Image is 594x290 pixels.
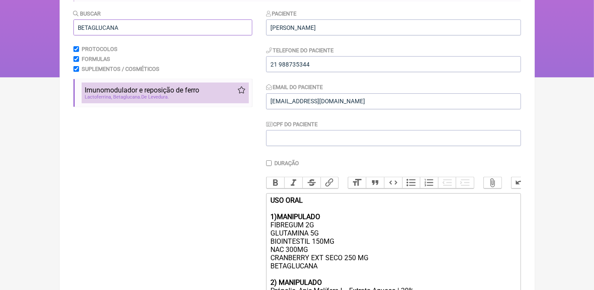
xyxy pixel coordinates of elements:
span: Betaglucana [114,94,142,100]
label: CPF do Paciente [266,121,318,127]
label: Protocolos [82,46,118,52]
label: Suplementos / Cosméticos [82,66,159,72]
button: Strikethrough [302,177,321,188]
label: Duração [274,160,299,166]
input: exemplo: emagrecimento, ansiedade [73,19,252,35]
label: Email do Paciente [266,84,323,90]
button: Code [384,177,402,188]
span: Lactoferrina [85,94,112,100]
button: Italic [284,177,302,188]
button: Increase Level [456,177,474,188]
label: Paciente [266,10,297,17]
span: De Levedura [114,94,169,100]
strong: USO ORAL 1)MANIPULADO [270,196,320,221]
strong: 2) MANIPULADO [270,278,322,287]
button: Bold [267,177,285,188]
button: Quote [366,177,384,188]
span: Imunomodulador e reposição de ferro [85,86,200,94]
label: Formulas [82,56,110,62]
button: Numbers [420,177,438,188]
label: Telefone do Paciente [266,47,334,54]
button: Heading [348,177,366,188]
button: Bullets [402,177,420,188]
button: Attach Files [484,177,502,188]
label: Buscar [73,10,101,17]
div: FIBREGUM 2G GLUTAMINA 5G BIOINTESTIL 150MG NAC 300MG CRANBERRY EXT SECO 250 MG BETAGLUCANA [270,196,516,278]
button: Link [321,177,339,188]
button: Undo [511,177,530,188]
button: Decrease Level [438,177,456,188]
